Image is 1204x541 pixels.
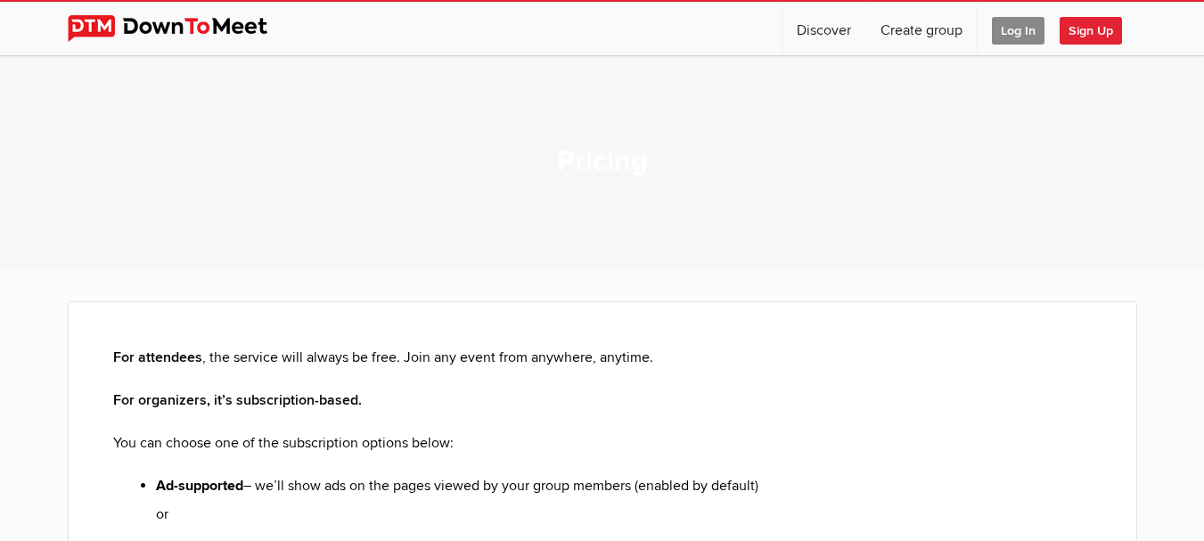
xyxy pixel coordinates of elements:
b: For organizers, it’s subscription-based. [113,391,362,409]
b: For attendees [113,348,202,366]
b: Ad-supported [156,477,243,495]
a: Create group [866,2,977,55]
h1: Pricing [557,143,648,181]
span: Log In [992,17,1044,45]
a: Sign Up [1060,2,1136,55]
a: Log In [978,2,1059,55]
img: DownToMeet [68,15,295,42]
li: – we’ll show ads on the pages viewed by your group members (enabled by default) or [156,475,1092,536]
a: Discover [782,2,865,55]
span: Sign Up [1060,17,1122,45]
